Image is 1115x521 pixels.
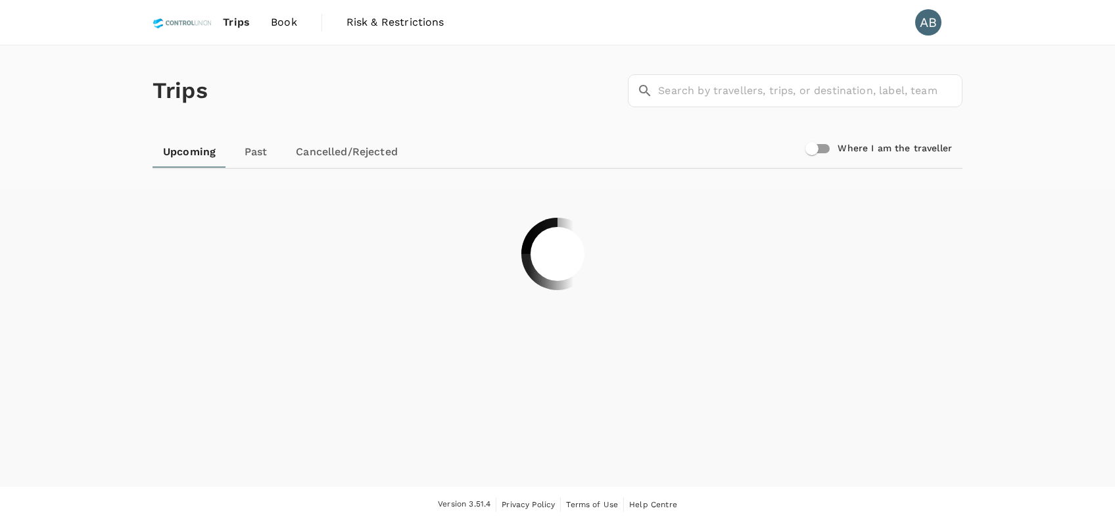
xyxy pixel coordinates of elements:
[271,14,297,30] span: Book
[502,500,555,509] span: Privacy Policy
[502,497,555,512] a: Privacy Policy
[223,14,250,30] span: Trips
[346,14,444,30] span: Risk & Restrictions
[153,8,212,37] img: Control Union Malaysia Sdn. Bhd.
[438,498,490,511] span: Version 3.51.4
[153,136,226,168] a: Upcoming
[566,497,618,512] a: Terms of Use
[285,136,408,168] a: Cancelled/Rejected
[838,141,952,156] h6: Where I am the traveller
[915,9,941,36] div: AB
[629,500,677,509] span: Help Centre
[226,136,285,168] a: Past
[629,497,677,512] a: Help Centre
[658,74,962,107] input: Search by travellers, trips, or destination, label, team
[153,45,208,136] h1: Trips
[566,500,618,509] span: Terms of Use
